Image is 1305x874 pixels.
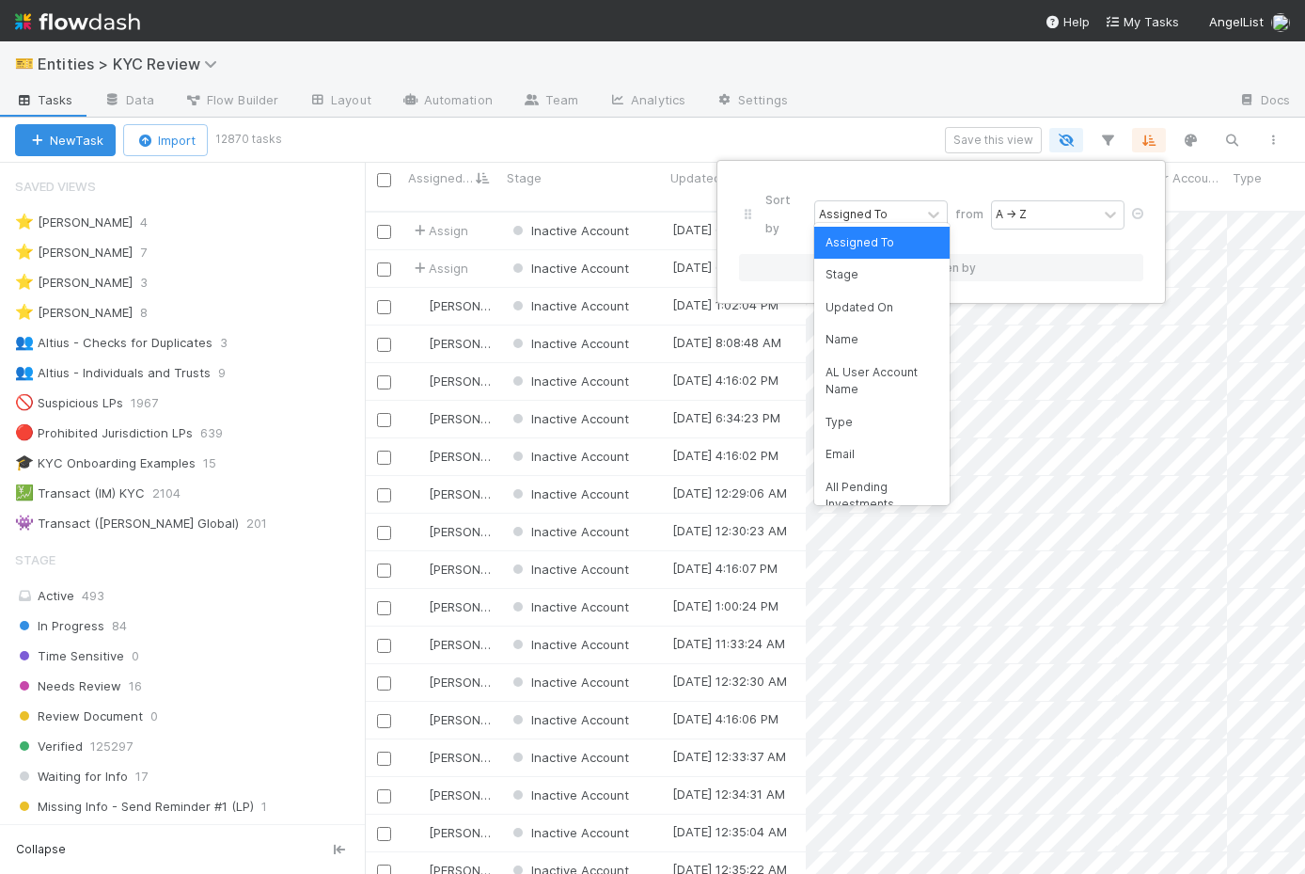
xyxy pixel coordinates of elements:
div: Stage [814,259,950,291]
div: Sort by [758,186,814,243]
div: AL User Account Name [814,357,950,406]
button: Then by [739,254,1143,281]
div: A → Z [996,206,1027,223]
div: Type [814,406,950,438]
div: Updated On [814,292,950,324]
div: from [948,200,991,229]
div: Name [814,324,950,356]
div: Assigned To [814,227,950,259]
div: Assigned To [819,206,888,223]
div: Email [814,438,950,470]
div: All Pending Investments [814,471,950,521]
